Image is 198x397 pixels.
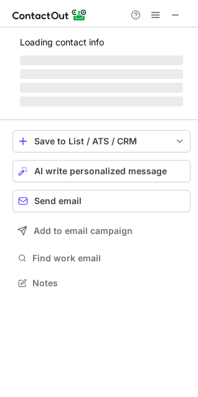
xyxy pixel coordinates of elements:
p: Loading contact info [20,37,183,47]
span: Add to email campaign [34,226,133,236]
button: save-profile-one-click [12,130,191,152]
button: Send email [12,190,191,212]
span: ‌ [20,83,183,93]
button: Notes [12,274,191,292]
span: Send email [34,196,82,206]
div: Save to List / ATS / CRM [34,136,169,146]
button: AI write personalized message [12,160,191,182]
button: Find work email [12,250,191,267]
button: Add to email campaign [12,220,191,242]
span: ‌ [20,96,183,106]
span: ‌ [20,69,183,79]
span: Find work email [32,253,186,264]
span: Notes [32,278,186,289]
span: ‌ [20,55,183,65]
img: ContactOut v5.3.10 [12,7,87,22]
span: AI write personalized message [34,166,167,176]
